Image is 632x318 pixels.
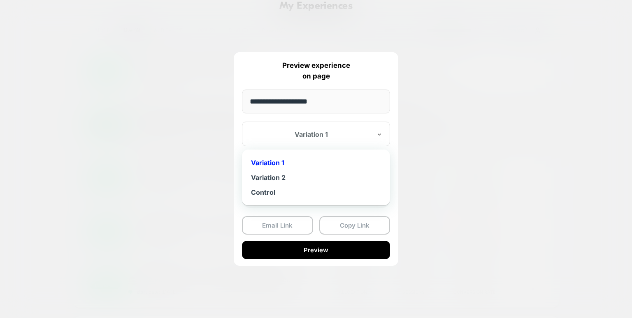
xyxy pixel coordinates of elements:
[242,60,390,81] p: Preview experience on page
[246,185,386,200] div: Control
[246,155,386,170] div: Variation 1
[319,216,390,235] button: Copy Link
[246,170,386,185] div: Variation 2
[242,216,313,235] button: Email Link
[242,241,390,259] button: Preview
